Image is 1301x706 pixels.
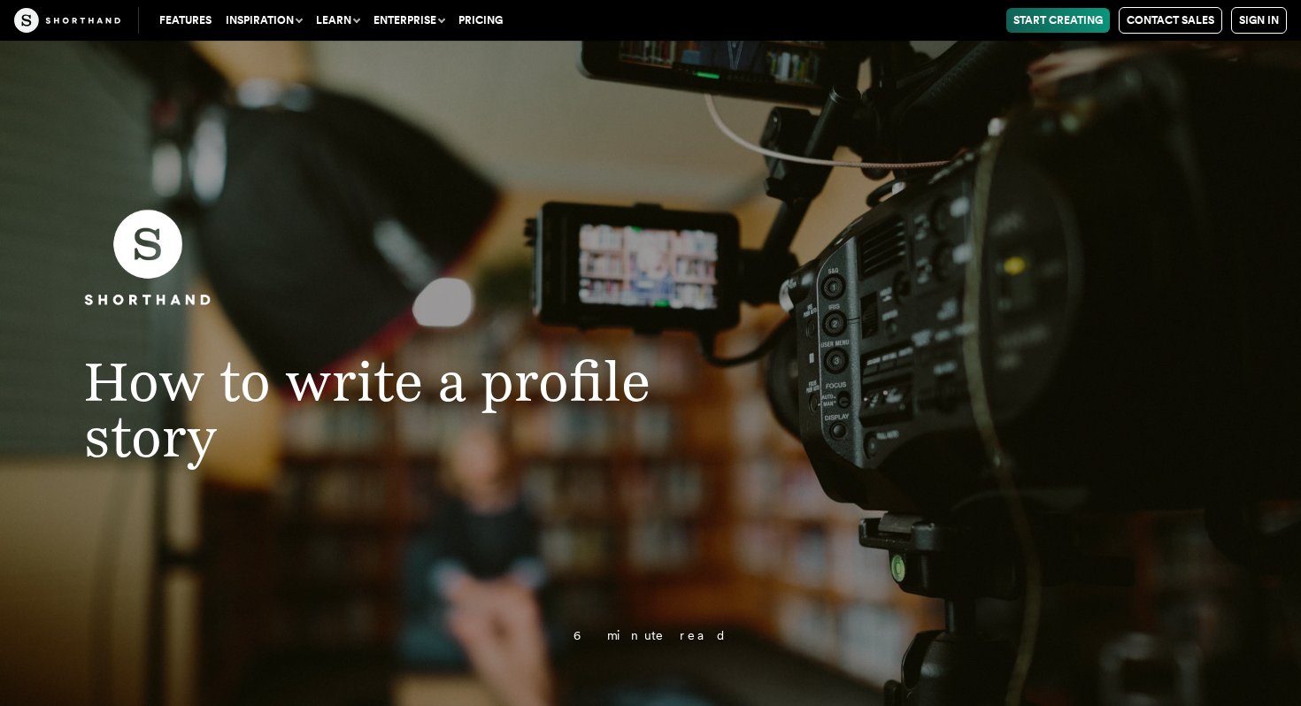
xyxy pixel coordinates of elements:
[1231,7,1287,34] a: Sign in
[219,8,309,33] button: Inspiration
[49,354,751,465] h1: How to write a profile story
[14,8,120,33] img: The Craft
[152,8,219,33] a: Features
[309,8,366,33] button: Learn
[451,8,510,33] a: Pricing
[149,629,1151,642] p: 6 minute read
[366,8,451,33] button: Enterprise
[1006,8,1110,33] a: Start Creating
[1119,7,1222,34] a: Contact Sales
